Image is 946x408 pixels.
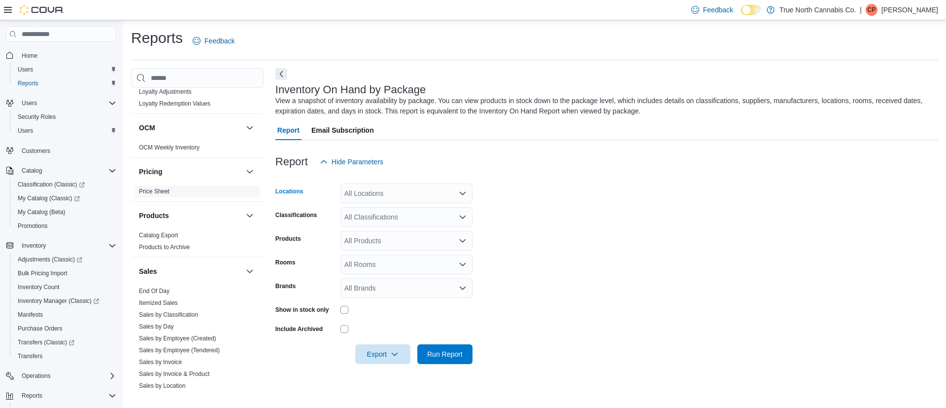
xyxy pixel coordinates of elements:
button: Catalog [18,165,46,177]
span: Transfers (Classic) [14,336,116,348]
span: Reports [18,390,116,402]
span: Home [18,49,116,61]
a: OCM Weekly Inventory [139,144,200,151]
button: Export [355,344,410,364]
span: Inventory Manager (Classic) [14,295,116,307]
span: Inventory Count [14,281,116,293]
span: Sales by Employee (Created) [139,334,216,342]
span: Users [18,66,33,74]
button: Run Report [417,344,473,364]
span: Price Sheet [139,187,169,195]
button: Reports [18,390,46,402]
button: Inventory [2,239,120,253]
button: Open list of options [459,213,467,221]
a: Inventory Manager (Classic) [14,295,103,307]
button: Pricing [139,167,242,177]
h3: Products [139,211,169,221]
span: Export [361,344,405,364]
span: Hide Parameters [332,157,383,167]
span: Promotions [14,220,116,232]
button: Catalog [2,164,120,178]
span: Purchase Orders [14,323,116,334]
a: Reports [14,77,42,89]
button: Operations [2,369,120,383]
button: Open list of options [459,284,467,292]
span: Inventory [22,242,46,250]
span: Email Subscription [311,120,374,140]
a: My Catalog (Beta) [14,206,69,218]
div: Pricing [131,185,264,201]
a: Loyalty Redemption Values [139,100,210,107]
span: Feedback [204,36,235,46]
button: Inventory Count [10,280,120,294]
span: OCM Weekly Inventory [139,144,200,151]
span: Catalog [22,167,42,175]
a: Adjustments (Classic) [10,253,120,266]
button: Bulk Pricing Import [10,266,120,280]
div: Charmella Penchuk [866,4,878,16]
span: Manifests [18,311,43,319]
p: [PERSON_NAME] [881,4,938,16]
span: Sales by Invoice & Product [139,370,209,378]
span: Users [22,99,37,107]
a: Loyalty Adjustments [139,88,192,95]
a: Transfers [14,350,46,362]
span: My Catalog (Beta) [18,208,66,216]
button: Operations [18,370,55,382]
button: Users [18,97,41,109]
span: Promotions [18,222,48,230]
a: Promotions [14,220,52,232]
a: Sales by Invoice & Product [139,371,209,377]
span: Classification (Classic) [18,181,85,188]
span: Sales by Location per Day [139,394,208,402]
span: Inventory Count [18,283,60,291]
a: Transfers (Classic) [14,336,78,348]
button: Pricing [244,166,256,178]
p: True North Cannabis Co. [779,4,856,16]
span: Catalog Export [139,231,178,239]
a: Home [18,50,41,62]
nav: Complex example [6,44,116,407]
a: Products to Archive [139,244,190,251]
h3: Inventory On Hand by Package [275,84,426,96]
a: End Of Day [139,288,169,295]
a: My Catalog (Classic) [10,191,120,205]
label: Show in stock only [275,306,329,314]
a: Sales by Day [139,323,174,330]
a: Manifests [14,309,47,321]
button: Products [139,211,242,221]
span: Sales by Invoice [139,358,182,366]
a: Users [14,64,37,75]
button: Customers [2,144,120,158]
span: Inventory [18,240,116,252]
span: End Of Day [139,287,169,295]
div: View a snapshot of inventory availability by package. You can view products in stock down to the ... [275,96,933,116]
span: CP [868,4,876,16]
span: Manifests [14,309,116,321]
a: Security Roles [14,111,60,123]
span: Products to Archive [139,243,190,251]
span: Itemized Sales [139,299,178,307]
span: Users [14,64,116,75]
span: Classification (Classic) [14,179,116,190]
a: Customers [18,145,54,157]
h3: OCM [139,123,155,133]
span: Users [14,125,116,137]
span: My Catalog (Beta) [14,206,116,218]
button: OCM [139,123,242,133]
span: Adjustments (Classic) [14,254,116,265]
span: Transfers [14,350,116,362]
span: Sales by Location [139,382,186,390]
button: Hide Parameters [316,152,387,172]
button: Reports [2,389,120,403]
a: Sales by Invoice [139,359,182,366]
a: Purchase Orders [14,323,67,334]
button: Inventory [18,240,50,252]
span: Reports [14,77,116,89]
label: Locations [275,187,304,195]
span: Catalog [18,165,116,177]
button: OCM [244,122,256,134]
span: Reports [18,79,38,87]
span: Purchase Orders [18,325,63,333]
span: Customers [18,145,116,157]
